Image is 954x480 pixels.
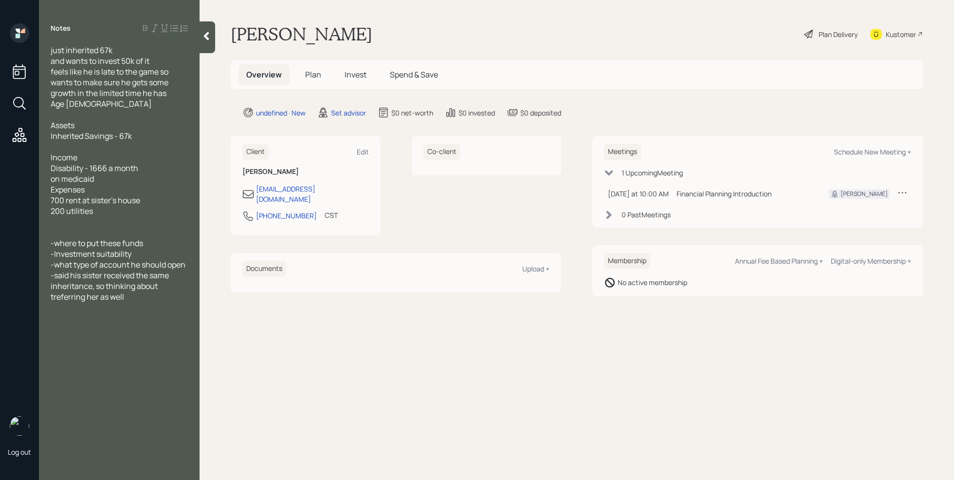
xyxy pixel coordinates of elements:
[345,69,367,80] span: Invest
[51,173,94,184] span: on medicaid
[423,144,460,160] h6: Co-client
[51,45,112,56] span: just inherited 67k
[246,69,282,80] span: Overview
[242,168,369,176] h6: [PERSON_NAME]
[520,108,561,118] div: $0 deposited
[819,29,858,39] div: Plan Delivery
[51,238,143,249] span: -where to put these funds
[604,144,641,160] h6: Meetings
[331,108,366,118] div: Set advisor
[51,249,131,259] span: -Investment suitability
[618,277,687,288] div: No active membership
[51,259,185,270] span: -what type of account he should open
[242,261,286,277] h6: Documents
[735,256,823,266] div: Annual Fee Based Planning +
[51,98,152,109] span: Age [DEMOGRAPHIC_DATA]
[51,120,74,131] span: Assets
[886,29,916,39] div: Kustomer
[608,189,669,199] div: [DATE] at 10:00 AM
[604,253,650,269] h6: Membership
[834,147,911,156] div: Schedule New Meeting +
[622,168,683,178] div: 1 Upcoming Meeting
[357,147,369,156] div: Edit
[390,69,438,80] span: Spend & Save
[256,211,317,221] div: [PHONE_NUMBER]
[622,210,671,220] div: 0 Past Meeting s
[51,270,170,302] span: -said his sister received the same inheritance, so thinking about treferring her as well
[677,189,813,199] div: Financial Planning Introduction
[8,447,31,457] div: Log out
[831,256,911,266] div: Digital-only Membership +
[522,264,550,273] div: Upload +
[841,190,888,198] div: [PERSON_NAME]
[391,108,433,118] div: $0 net-worth
[325,210,338,220] div: CST
[51,195,140,206] span: 700 rent at sister's house
[305,69,321,80] span: Plan
[256,108,306,118] div: undefined · New
[231,23,372,45] h1: [PERSON_NAME]
[51,56,149,66] span: and wants to invest 50k of it
[51,131,132,141] span: Inherited Savings - 67k
[10,416,29,436] img: retirable_logo.png
[242,144,269,160] h6: Client
[51,206,93,216] span: 200 utilities
[51,184,85,195] span: Expenses
[256,184,369,204] div: [EMAIL_ADDRESS][DOMAIN_NAME]
[459,108,495,118] div: $0 invested
[51,23,71,33] label: Notes
[51,152,77,163] span: Income
[51,163,138,173] span: Disability - 1666 a month
[51,66,170,98] span: feels like he is late to the game so wants to make sure he gets some growth in the limited time h...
